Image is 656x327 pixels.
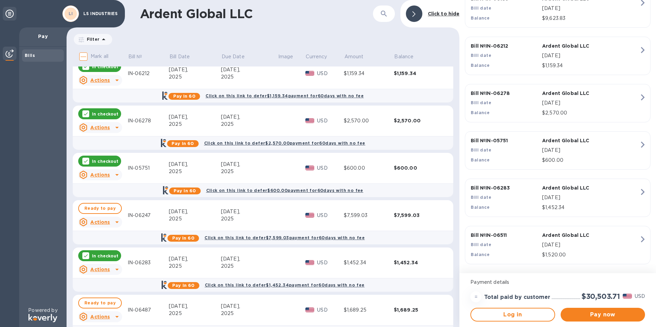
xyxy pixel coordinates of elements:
p: In checkout [92,253,118,259]
p: In checkout [92,64,118,70]
span: Bill № [128,53,151,60]
button: Ready to pay [78,298,122,308]
p: Ardent Global LLC [542,232,611,239]
p: Ardent Global LLC [542,137,611,144]
p: $1,452.34 [542,204,639,211]
p: $1,520.00 [542,251,639,258]
p: Pay [25,33,61,40]
b: Bill date [471,53,491,58]
div: $600.00 [394,165,444,171]
p: Bill № [128,53,142,60]
div: 2025 [221,215,278,222]
b: Pay in 60 [174,188,196,193]
p: Ardent Global LLC [542,43,611,49]
div: IN-06283 [128,259,169,266]
div: $1,452.34 [394,259,444,266]
div: $1,689.25 [394,306,444,313]
h1: Ardent Global LLC [140,7,373,21]
u: Actions [90,219,110,225]
button: Pay now [561,308,645,322]
b: Click on this link to defer $7,599.03 payment for 60 days with no fee [204,235,365,240]
b: Balance [471,157,490,162]
p: [DATE] [542,194,639,201]
b: Pay in 60 [173,94,196,99]
b: Click to hide [428,11,460,16]
div: [DATE], [221,161,278,168]
div: IN-06278 [128,117,169,124]
span: Bill Date [169,53,199,60]
b: LI [69,11,73,16]
div: 2025 [169,168,221,175]
p: Bill № IN-06212 [471,43,539,49]
img: USD [305,213,315,218]
h2: $30,503.71 [582,292,620,301]
b: Pay in 60 [172,235,195,241]
div: 2025 [169,215,221,222]
u: Actions [90,125,110,130]
div: [DATE], [169,255,221,263]
p: USD [317,306,344,314]
div: 2025 [221,121,278,128]
div: IN-06247 [128,212,169,219]
b: Balance [471,63,490,68]
div: IN-06487 [128,306,169,314]
div: [DATE], [169,66,221,73]
p: Ardent Global LLC [542,90,611,97]
p: $600.00 [542,157,639,164]
div: $600.00 [344,165,394,172]
b: Bill date [471,195,491,200]
div: 2025 [169,310,221,317]
span: Ready to pay [84,299,116,307]
b: Balance [471,15,490,21]
span: Balance [394,53,422,60]
span: Ready to pay [84,204,116,213]
p: Bill Date [169,53,190,60]
div: $7,599.03 [394,212,444,219]
span: Amount [344,53,373,60]
b: Balance [471,252,490,257]
p: $9,623.83 [542,15,639,22]
b: Click on this link to defer $1,159.34 payment for 60 days with no fee [206,93,364,98]
span: Pay now [566,311,640,319]
p: LS INDUSTRIES [83,11,118,16]
b: Balance [471,110,490,115]
img: USD [305,71,315,76]
div: $1,689.25 [344,306,394,314]
p: Balance [394,53,413,60]
p: Ardent Global LLC [542,184,611,191]
span: Due Date [222,53,254,60]
b: Click on this link to defer $1,452.34 payment for 60 days with no fee [205,282,365,288]
div: [DATE], [169,113,221,121]
p: [DATE] [542,241,639,249]
p: In checkout [92,158,118,164]
h3: Total paid by customer [484,294,550,301]
div: $2,570.00 [344,117,394,124]
div: [DATE], [169,303,221,310]
p: $2,570.00 [542,109,639,117]
div: IN-06212 [128,70,169,77]
p: Powered by [28,307,57,314]
div: [DATE], [169,208,221,215]
p: [DATE] [542,5,639,12]
span: Log in [477,311,549,319]
p: $1,159.34 [542,62,639,69]
b: Pay in 60 [172,141,194,146]
div: 2025 [169,263,221,270]
b: Bill date [471,5,491,11]
button: Bill №IN-06511Ardent Global LLCBill date[DATE]Balance$1,520.00 [465,226,651,264]
div: 2025 [221,73,278,81]
button: Bill №IN-06278Ardent Global LLCBill date[DATE]Balance$2,570.00 [465,84,651,122]
span: Currency [306,53,327,60]
img: Logo [28,314,57,322]
p: USD [317,117,344,124]
p: Bill № IN-06283 [471,184,539,191]
div: [DATE], [221,255,278,263]
p: Due Date [222,53,245,60]
p: Amount [344,53,364,60]
p: Bill № IN-06278 [471,90,539,97]
div: $1,159.34 [344,70,394,77]
div: [DATE], [221,208,278,215]
p: Image [278,53,293,60]
p: Mark all [91,53,108,60]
